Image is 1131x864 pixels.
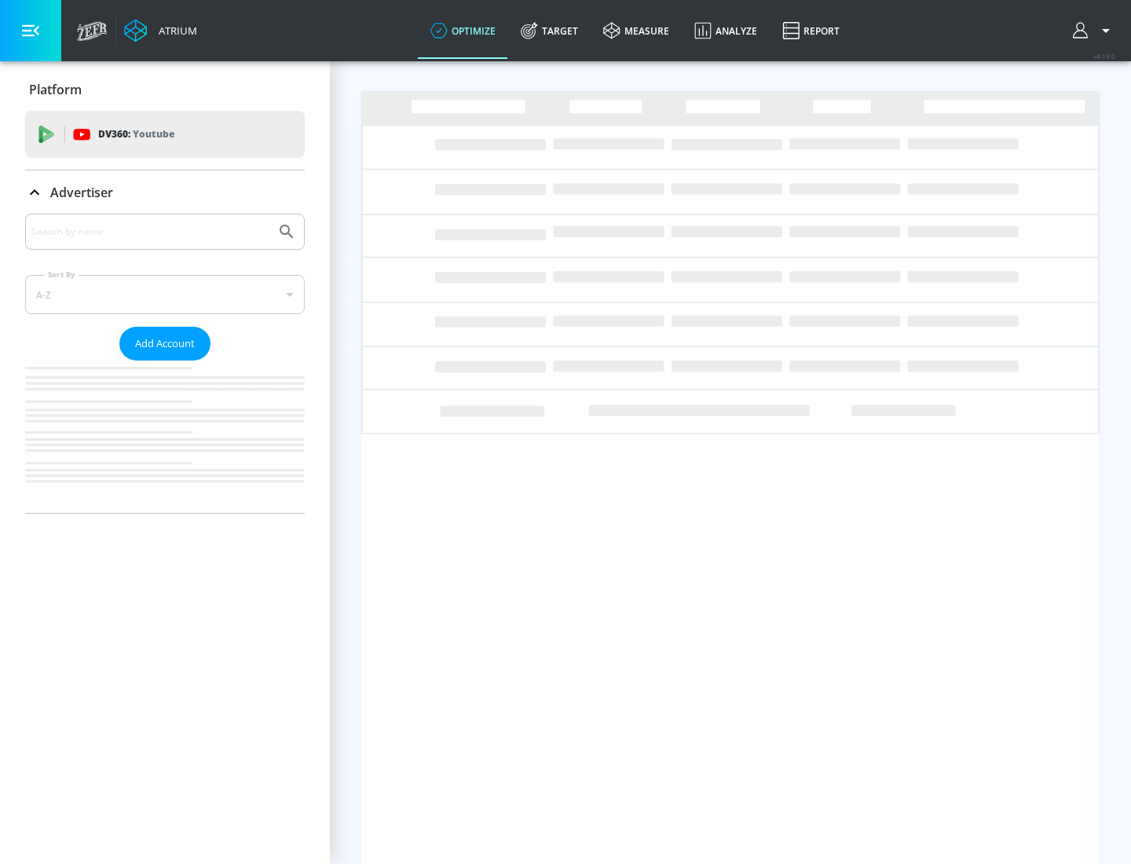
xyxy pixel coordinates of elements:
button: Add Account [119,327,210,361]
p: Youtube [133,126,174,142]
a: optimize [418,2,508,59]
div: A-Z [25,275,305,314]
input: Search by name [31,221,269,242]
div: Atrium [152,24,197,38]
a: Atrium [124,19,197,42]
span: v 4.19.0 [1093,52,1115,60]
div: DV360: Youtube [25,111,305,158]
a: Report [770,2,852,59]
a: measure [591,2,682,59]
span: Add Account [135,335,195,353]
p: Platform [29,81,82,98]
div: Platform [25,68,305,112]
p: Advertiser [50,184,113,201]
a: Analyze [682,2,770,59]
label: Sort By [45,269,79,280]
nav: list of Advertiser [25,361,305,513]
a: Target [508,2,591,59]
div: Advertiser [25,214,305,513]
div: Advertiser [25,170,305,214]
p: DV360: [98,126,174,143]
